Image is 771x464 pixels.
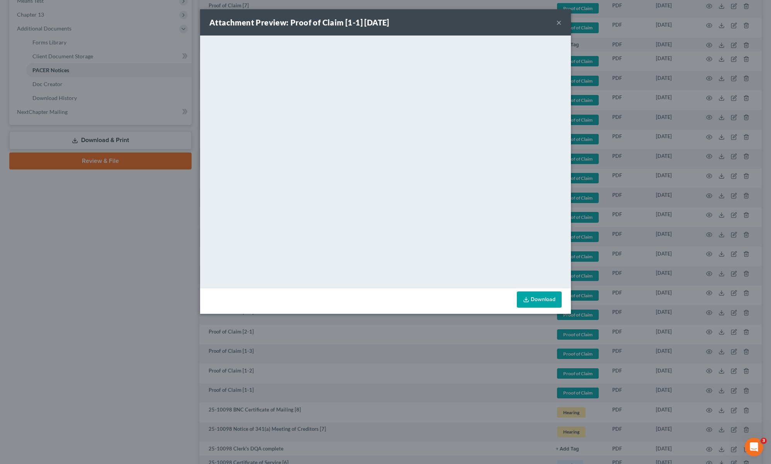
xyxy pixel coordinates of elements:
[209,18,389,27] strong: Attachment Preview: Proof of Claim [1-1] [DATE]
[517,291,562,308] a: Download
[745,438,763,456] iframe: Intercom live chat
[556,18,562,27] button: ×
[761,438,767,444] span: 3
[200,36,571,286] iframe: <object ng-attr-data='[URL][DOMAIN_NAME]' type='application/pdf' width='100%' height='650px'></ob...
